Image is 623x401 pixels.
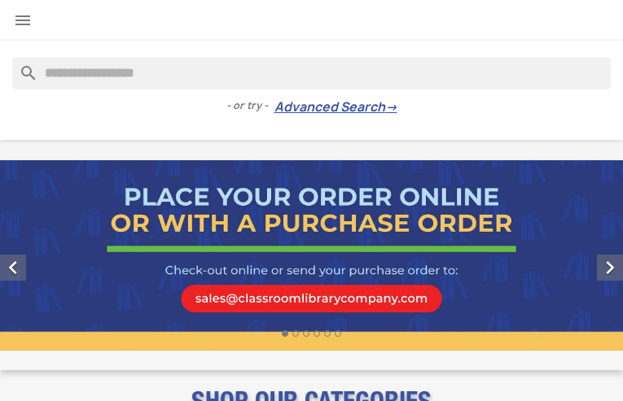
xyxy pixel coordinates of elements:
i: search [12,57,32,76]
span: → [385,99,397,116]
i:  [13,11,33,30]
input: Search [12,57,611,89]
i:  [597,255,623,281]
span: - or try - [226,98,274,114]
a: Advanced Search→ [274,99,397,116]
